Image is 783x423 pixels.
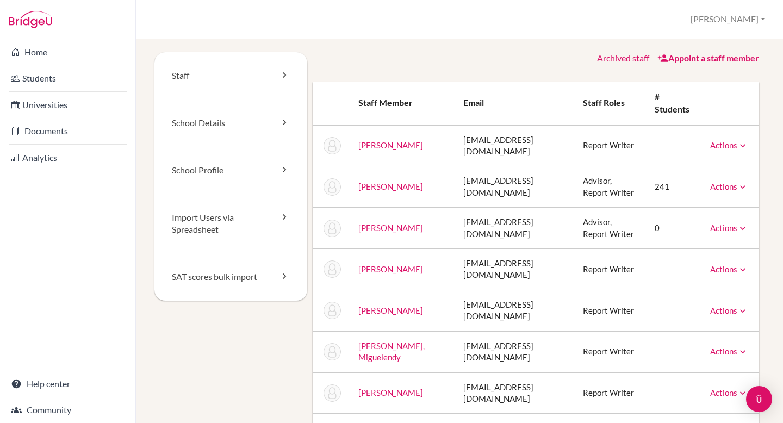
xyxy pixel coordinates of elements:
a: School Details [154,99,307,147]
img: Arleen Guzman [324,178,341,196]
a: [PERSON_NAME] [358,140,423,150]
th: Email [455,82,575,125]
a: SAT scores bulk import [154,253,307,301]
a: Staff [154,52,307,99]
a: Actions [710,388,748,397]
a: [PERSON_NAME], Miguelendy [358,341,425,362]
a: Actions [710,223,748,233]
td: Report Writer [574,331,646,372]
a: [PERSON_NAME] [358,223,423,233]
td: 241 [646,166,701,208]
a: Actions [710,140,748,150]
button: [PERSON_NAME] [686,9,770,29]
img: Kely Barreto [324,137,341,154]
img: Antonio Morla [324,260,341,278]
td: Report Writer [574,290,646,331]
td: Report Writer [574,125,646,166]
td: [EMAIL_ADDRESS][DOMAIN_NAME] [455,249,575,290]
a: Actions [710,264,748,274]
a: [PERSON_NAME] [358,306,423,315]
td: [EMAIL_ADDRESS][DOMAIN_NAME] [455,166,575,208]
a: Home [2,41,133,63]
a: Import Users via Spreadsheet [154,194,307,254]
a: [PERSON_NAME] [358,388,423,397]
td: Advisor, Report Writer [574,166,646,208]
a: Universities [2,94,133,116]
th: Staff roles [574,82,646,125]
a: Actions [710,182,748,191]
img: Helen Toribio [324,384,341,402]
td: [EMAIL_ADDRESS][DOMAIN_NAME] [455,290,575,331]
a: Actions [710,346,748,356]
td: [EMAIL_ADDRESS][DOMAIN_NAME] [455,331,575,372]
a: [PERSON_NAME] [358,264,423,274]
img: Miguelendy Romano [324,343,341,360]
a: Community [2,399,133,421]
a: Students [2,67,133,89]
a: Archived staff [597,53,649,63]
img: Bridge-U [9,11,52,28]
th: Staff member [350,82,455,125]
a: Help center [2,373,133,395]
td: [EMAIL_ADDRESS][DOMAIN_NAME] [455,125,575,166]
div: Open Intercom Messenger [746,386,772,412]
th: # students [646,82,701,125]
img: Gregory Mullaney [324,302,341,319]
a: [PERSON_NAME] [358,182,423,191]
td: 0 [646,208,701,249]
td: [EMAIL_ADDRESS][DOMAIN_NAME] [455,208,575,249]
td: Advisor, Report Writer [574,208,646,249]
a: Analytics [2,147,133,169]
a: School Profile [154,147,307,194]
a: Appoint a staff member [657,53,759,63]
a: Actions [710,306,748,315]
img: Attilio Mendez [324,220,341,237]
a: Documents [2,120,133,142]
td: Report Writer [574,249,646,290]
td: [EMAIL_ADDRESS][DOMAIN_NAME] [455,372,575,414]
td: Report Writer [574,372,646,414]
